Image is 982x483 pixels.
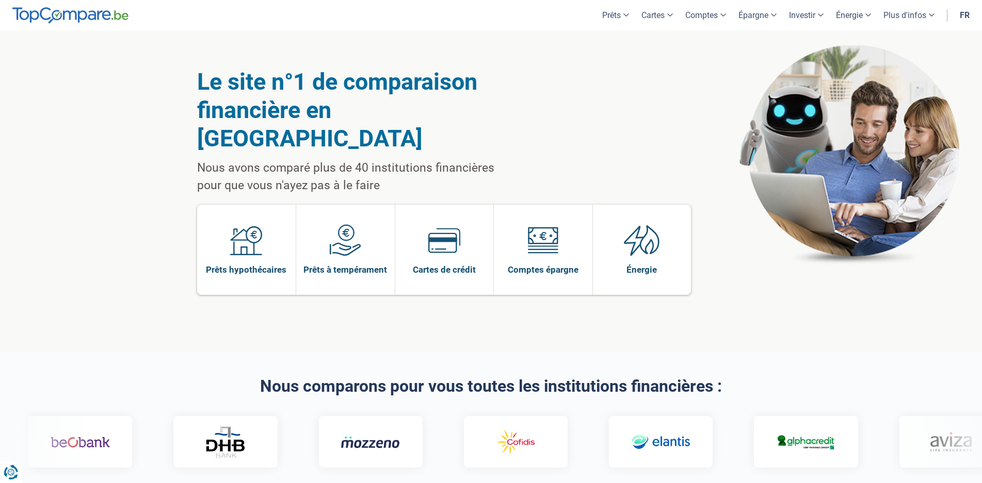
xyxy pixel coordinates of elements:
img: Cofidis [486,427,545,457]
span: Comptes épargne [508,264,578,275]
img: Alphacredit [776,433,835,451]
a: Prêts hypothécaires Prêts hypothécaires [197,205,296,295]
img: Énergie [624,224,660,256]
h2: Nous comparons pour vous toutes les institutions financières : [197,377,785,395]
a: Énergie Énergie [593,205,691,295]
img: Cartes de crédit [428,224,460,256]
img: Mozzeno [341,436,400,448]
span: Prêts à tempérament [303,264,387,275]
img: Elantis [631,427,690,457]
a: Cartes de crédit Cartes de crédit [395,205,494,295]
h1: Le site n°1 de comparaison financière en [GEOGRAPHIC_DATA] [197,68,521,153]
a: Comptes épargne Comptes épargne [494,205,592,295]
img: Beobank [50,427,109,457]
a: Prêts à tempérament Prêts à tempérament [296,205,395,295]
img: Prêts hypothécaires [230,224,262,256]
span: Prêts hypothécaires [206,264,286,275]
span: Énergie [626,264,657,275]
span: Cartes de crédit [413,264,476,275]
img: TopCompare [12,7,128,24]
img: Prêts à tempérament [329,224,361,256]
img: DHB Bank [204,426,246,458]
img: Comptes épargne [527,224,559,256]
p: Nous avons comparé plus de 40 institutions financières pour que vous n'ayez pas à le faire [197,159,521,194]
